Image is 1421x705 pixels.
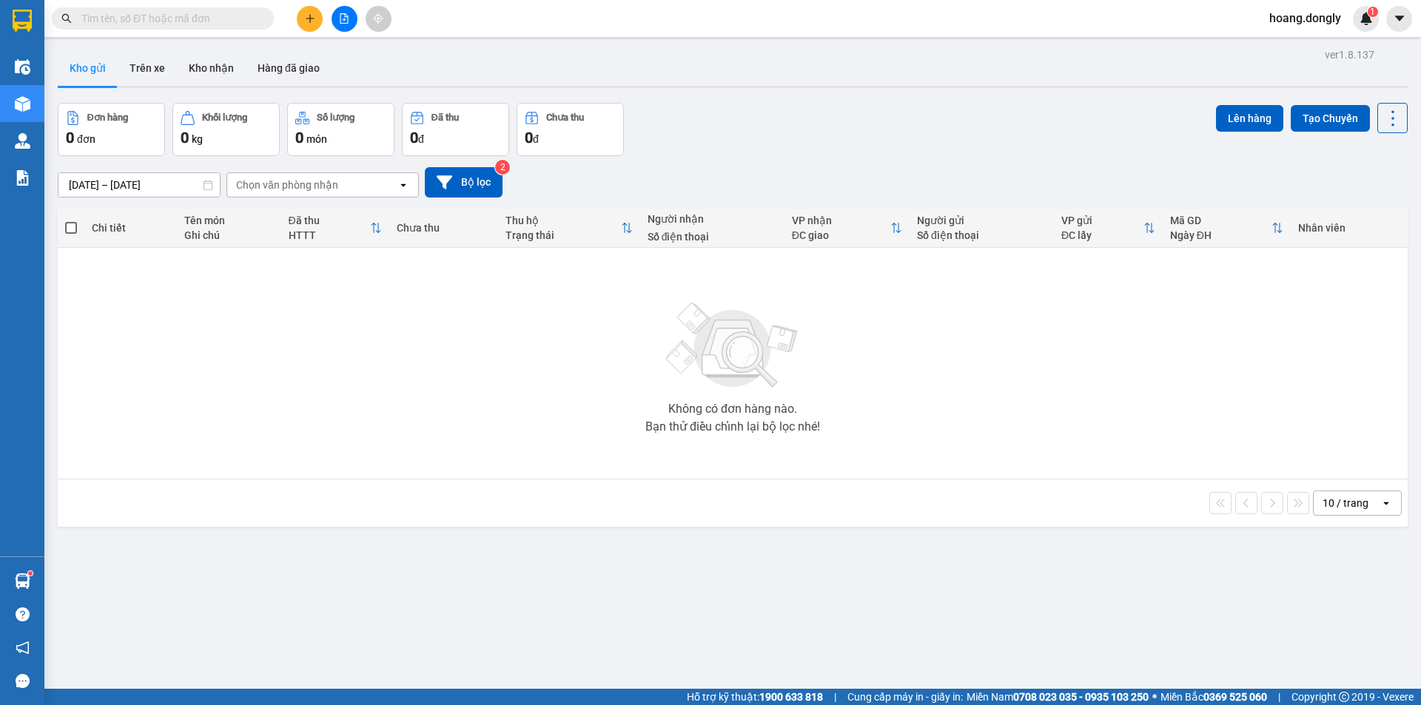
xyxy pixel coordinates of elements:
[834,689,836,705] span: |
[397,222,491,234] div: Chưa thu
[505,229,621,241] div: Trạng thái
[289,229,371,241] div: HTTT
[1216,105,1283,132] button: Lên hàng
[366,6,392,32] button: aim
[317,112,355,123] div: Số lượng
[92,222,169,234] div: Chi tiết
[533,133,539,145] span: đ
[1160,689,1267,705] span: Miền Bắc
[517,103,624,156] button: Chưa thu0đ
[58,103,165,156] button: Đơn hàng0đơn
[295,129,303,146] span: 0
[397,179,409,191] svg: open
[792,229,890,241] div: ĐC giao
[1339,692,1349,702] span: copyright
[15,170,30,186] img: solution-icon
[1360,12,1373,25] img: icon-new-feature
[1291,105,1370,132] button: Tạo Chuyến
[1325,47,1374,63] div: ver 1.8.137
[847,689,963,705] span: Cung cấp máy in - giấy in:
[339,13,349,24] span: file-add
[373,13,383,24] span: aim
[1054,209,1163,248] th: Toggle SortBy
[281,209,390,248] th: Toggle SortBy
[28,571,33,576] sup: 1
[15,573,30,589] img: warehouse-icon
[13,10,32,32] img: logo-vxr
[410,129,418,146] span: 0
[87,112,128,123] div: Đơn hàng
[659,294,807,397] img: svg+xml;base64,PHN2ZyBjbGFzcz0ibGlzdC1wbHVnX19zdmciIHhtbG5zPSJodHRwOi8vd3d3LnczLm9yZy8yMDAwL3N2Zy...
[431,112,459,123] div: Đã thu
[306,133,327,145] span: món
[917,229,1047,241] div: Số điện thoại
[645,421,820,433] div: Bạn thử điều chỉnh lại bộ lọc nhé!
[16,641,30,655] span: notification
[1370,7,1375,17] span: 1
[1170,229,1271,241] div: Ngày ĐH
[648,213,777,225] div: Người nhận
[792,215,890,226] div: VP nhận
[1061,215,1143,226] div: VP gửi
[495,160,510,175] sup: 2
[1368,7,1378,17] sup: 1
[1393,12,1406,25] span: caret-down
[297,6,323,32] button: plus
[172,103,280,156] button: Khối lượng0kg
[58,50,118,86] button: Kho gửi
[1013,691,1149,703] strong: 0708 023 035 - 0935 103 250
[505,215,621,226] div: Thu hộ
[66,129,74,146] span: 0
[289,215,371,226] div: Đã thu
[546,112,584,123] div: Chưa thu
[1163,209,1291,248] th: Toggle SortBy
[1061,229,1143,241] div: ĐC lấy
[287,103,394,156] button: Số lượng0món
[917,215,1047,226] div: Người gửi
[418,133,424,145] span: đ
[687,689,823,705] span: Hỗ trợ kỹ thuật:
[16,674,30,688] span: message
[192,133,203,145] span: kg
[118,50,177,86] button: Trên xe
[1323,496,1368,510] div: 10 / trang
[16,607,30,621] span: question-circle
[1257,9,1353,27] span: hoang.dongly
[648,231,777,243] div: Số điện thoại
[967,689,1149,705] span: Miền Nam
[332,6,357,32] button: file-add
[402,103,509,156] button: Đã thu0đ
[184,229,274,241] div: Ghi chú
[81,10,256,27] input: Tìm tên, số ĐT hoặc mã đơn
[1170,215,1271,226] div: Mã GD
[1278,689,1280,705] span: |
[15,96,30,112] img: warehouse-icon
[785,209,910,248] th: Toggle SortBy
[15,59,30,75] img: warehouse-icon
[246,50,332,86] button: Hàng đã giao
[202,112,247,123] div: Khối lượng
[181,129,189,146] span: 0
[1152,694,1157,700] span: ⚪️
[1380,497,1392,509] svg: open
[15,133,30,149] img: warehouse-icon
[1203,691,1267,703] strong: 0369 525 060
[759,691,823,703] strong: 1900 633 818
[498,209,640,248] th: Toggle SortBy
[1386,6,1412,32] button: caret-down
[58,173,220,197] input: Select a date range.
[305,13,315,24] span: plus
[1298,222,1400,234] div: Nhân viên
[668,403,797,415] div: Không có đơn hàng nào.
[177,50,246,86] button: Kho nhận
[525,129,533,146] span: 0
[61,13,72,24] span: search
[425,167,503,198] button: Bộ lọc
[184,215,274,226] div: Tên món
[236,178,338,192] div: Chọn văn phòng nhận
[77,133,95,145] span: đơn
